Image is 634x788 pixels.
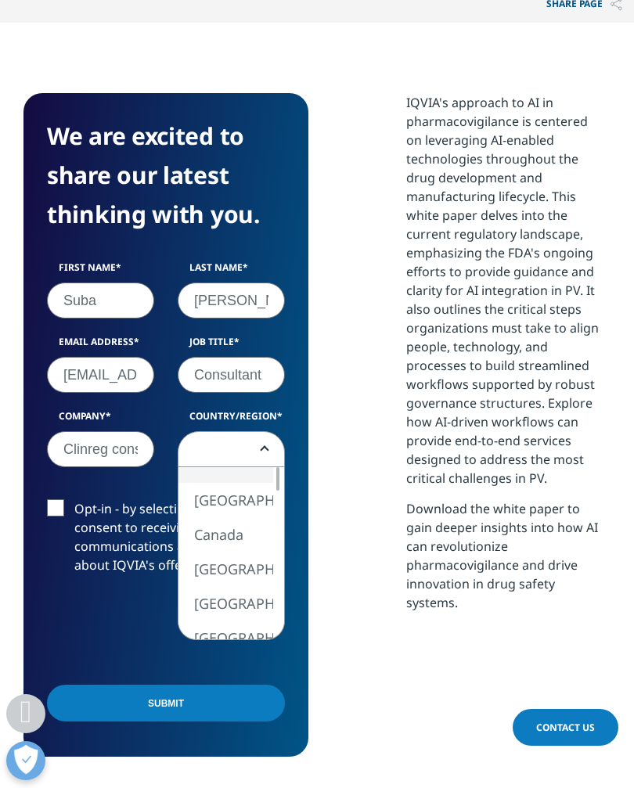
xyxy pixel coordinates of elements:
a: Contact Us [513,709,618,746]
iframe: reCAPTCHA [47,599,285,660]
h4: We are excited to share our latest thinking with you. [47,117,285,234]
button: Open Preferences [6,741,45,780]
li: [GEOGRAPHIC_DATA] [178,552,273,586]
label: Opt-in - by selecting this box, I consent to receiving marketing communications and information a... [47,499,285,583]
label: Last Name [178,261,285,282]
span: Contact Us [536,721,595,734]
li: [GEOGRAPHIC_DATA] [178,483,273,517]
label: Country/Region [178,409,285,431]
li: [GEOGRAPHIC_DATA] [178,621,273,655]
p: Download the white paper to gain deeper insights into how AI can revolutionize pharmacovigilance ... [406,499,599,624]
li: Canada [178,517,273,552]
label: Email Address [47,335,154,357]
input: Submit [47,685,285,721]
label: First Name [47,261,154,282]
li: [GEOGRAPHIC_DATA] [178,586,273,621]
label: Job Title [178,335,285,357]
p: IQVIA's approach to AI in pharmacovigilance is centered on leveraging AI-enabled technologies thr... [406,93,599,499]
label: Company [47,409,154,431]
